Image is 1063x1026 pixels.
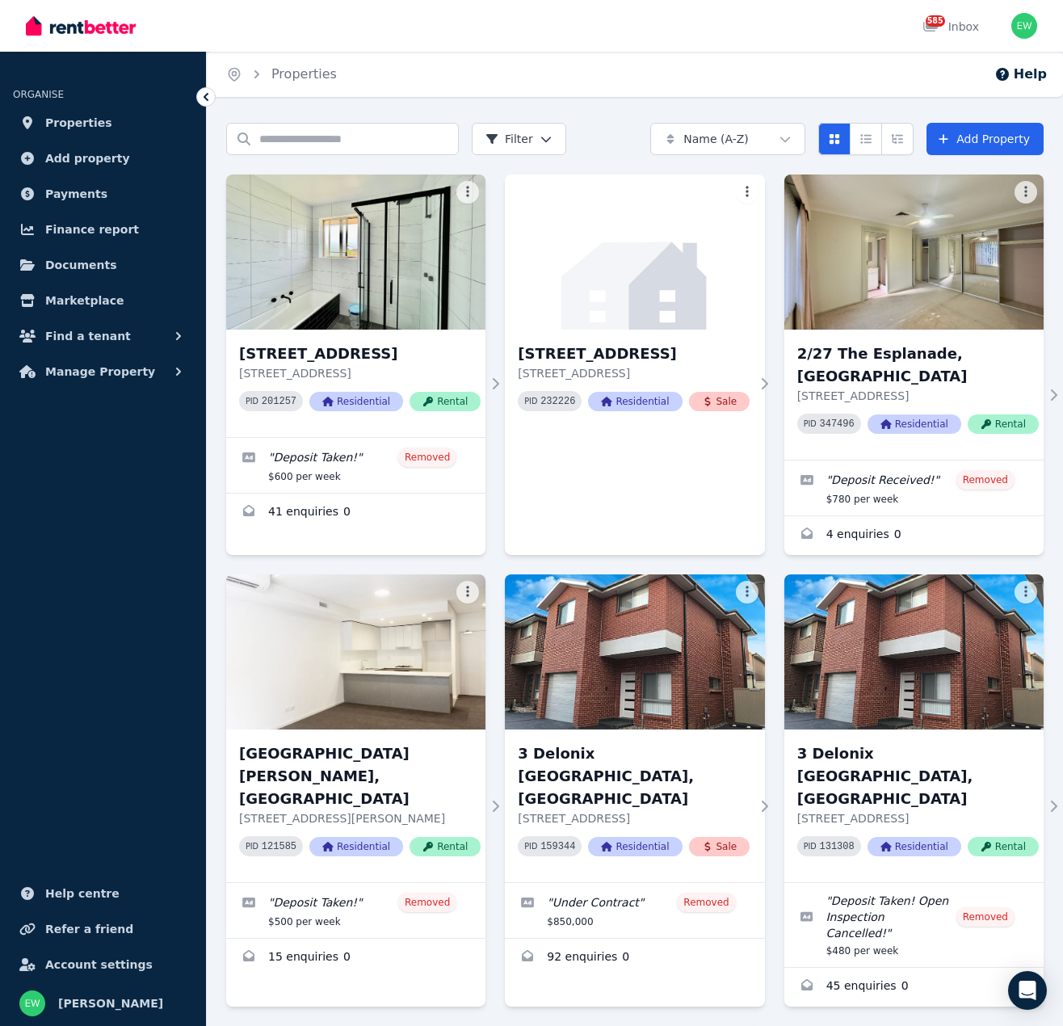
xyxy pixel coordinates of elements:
[524,842,537,851] small: PID
[968,414,1039,434] span: Rental
[13,355,193,388] button: Manage Property
[797,388,1039,404] p: [STREET_ADDRESS]
[505,175,764,330] img: 2 Quay Street, Haymarket
[820,841,855,852] code: 131308
[881,123,914,155] button: Expanded list view
[239,810,481,826] p: [STREET_ADDRESS][PERSON_NAME]
[226,574,485,882] a: 2E Charles Street, Canterbury[GEOGRAPHIC_DATA][PERSON_NAME], [GEOGRAPHIC_DATA][STREET_ADDRESS][PE...
[13,913,193,945] a: Refer a friend
[540,841,575,852] code: 159344
[926,123,1044,155] a: Add Property
[968,837,1039,856] span: Rental
[456,181,479,204] button: More options
[797,343,1039,388] h3: 2/27 The Esplanade, [GEOGRAPHIC_DATA]
[518,365,750,381] p: [STREET_ADDRESS]
[518,343,750,365] h3: [STREET_ADDRESS]
[868,837,961,856] span: Residential
[1015,581,1037,603] button: More options
[45,919,133,939] span: Refer a friend
[818,123,914,155] div: View options
[410,392,481,411] span: Rental
[309,837,403,856] span: Residential
[19,990,45,1016] img: Evelyn Wang
[926,15,945,27] span: 585
[650,123,805,155] button: Name (A-Z)
[850,123,882,155] button: Compact list view
[45,220,139,239] span: Finance report
[13,284,193,317] a: Marketplace
[485,131,533,147] span: Filter
[45,184,107,204] span: Payments
[45,291,124,310] span: Marketplace
[45,326,131,346] span: Find a tenant
[13,89,64,100] span: ORGANISE
[689,392,750,411] span: Sale
[994,65,1047,84] button: Help
[456,581,479,603] button: More options
[784,175,1044,460] a: 2/27 The Esplanade, Thornleigh2/27 The Esplanade, [GEOGRAPHIC_DATA][STREET_ADDRESS]PID 347496Resi...
[784,175,1044,330] img: 2/27 The Esplanade, Thornleigh
[797,742,1039,810] h3: 3 Delonix [GEOGRAPHIC_DATA], [GEOGRAPHIC_DATA]
[309,392,403,411] span: Residential
[784,883,1044,967] a: Edit listing: Deposit Taken! Open Inspection Cancelled!
[1015,181,1037,204] button: More options
[804,419,817,428] small: PID
[45,255,117,275] span: Documents
[505,939,764,978] a: Enquiries for 3 Delonix Glade, Kellyville Ridge
[271,66,337,82] a: Properties
[226,494,485,532] a: Enquiries for 2 Price Lane, Bankstown
[689,837,750,856] span: Sale
[262,841,296,852] code: 121585
[784,516,1044,555] a: Enquiries for 2/27 The Esplanade, Thornleigh
[226,574,485,730] img: 2E Charles Street, Canterbury
[45,955,153,974] span: Account settings
[13,948,193,981] a: Account settings
[13,213,193,246] a: Finance report
[518,742,750,810] h3: 3 Delonix [GEOGRAPHIC_DATA], [GEOGRAPHIC_DATA]
[472,123,566,155] button: Filter
[518,810,750,826] p: [STREET_ADDRESS]
[736,581,758,603] button: More options
[45,113,112,132] span: Properties
[226,883,485,938] a: Edit listing: Deposit Taken!
[922,19,979,35] div: Inbox
[683,131,749,147] span: Name (A-Z)
[226,438,485,493] a: Edit listing: Deposit Taken!
[226,175,485,437] a: 2 Price Lane, Bankstown[STREET_ADDRESS][STREET_ADDRESS]PID 201257ResidentialRental
[736,181,758,204] button: More options
[13,249,193,281] a: Documents
[13,107,193,139] a: Properties
[262,396,296,407] code: 201257
[45,362,155,381] span: Manage Property
[1008,971,1047,1010] div: Open Intercom Messenger
[588,392,682,411] span: Residential
[226,939,485,978] a: Enquiries for 2E Charles Street, Canterbury
[540,396,575,407] code: 232226
[868,414,961,434] span: Residential
[246,842,258,851] small: PID
[505,175,764,437] a: 2 Quay Street, Haymarket[STREET_ADDRESS][STREET_ADDRESS]PID 232226ResidentialSale
[784,574,1044,882] a: 3 Delonix Glade, Kellyville Ridge3 Delonix [GEOGRAPHIC_DATA], [GEOGRAPHIC_DATA][STREET_ADDRESS]PI...
[784,460,1044,515] a: Edit listing: Deposit Received!
[45,884,120,903] span: Help centre
[820,418,855,430] code: 347496
[13,178,193,210] a: Payments
[784,574,1044,730] img: 3 Delonix Glade, Kellyville Ridge
[1011,13,1037,39] img: Evelyn Wang
[246,397,258,406] small: PID
[239,343,481,365] h3: [STREET_ADDRESS]
[410,837,481,856] span: Rental
[45,149,130,168] span: Add property
[13,877,193,910] a: Help centre
[226,175,485,330] img: 2 Price Lane, Bankstown
[26,14,136,38] img: RentBetter
[207,52,356,97] nav: Breadcrumb
[804,842,817,851] small: PID
[13,320,193,352] button: Find a tenant
[818,123,851,155] button: Card view
[797,810,1039,826] p: [STREET_ADDRESS]
[588,837,682,856] span: Residential
[784,968,1044,1007] a: Enquiries for 3 Delonix Glade, Kellyville Ridge
[505,574,764,882] a: 3 Delonix Glade, Kellyville Ridge3 Delonix [GEOGRAPHIC_DATA], [GEOGRAPHIC_DATA][STREET_ADDRESS]PI...
[13,142,193,175] a: Add property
